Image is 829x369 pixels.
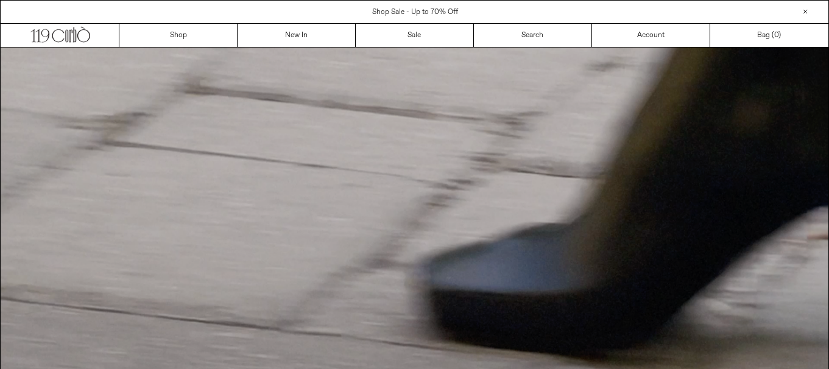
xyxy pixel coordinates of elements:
a: Account [592,24,710,47]
a: Search [474,24,592,47]
a: Shop [119,24,238,47]
a: Bag () [710,24,828,47]
span: 0 [774,30,778,40]
span: ) [774,30,781,41]
a: Shop Sale - Up to 70% Off [372,7,458,17]
a: Sale [356,24,474,47]
a: New In [238,24,356,47]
